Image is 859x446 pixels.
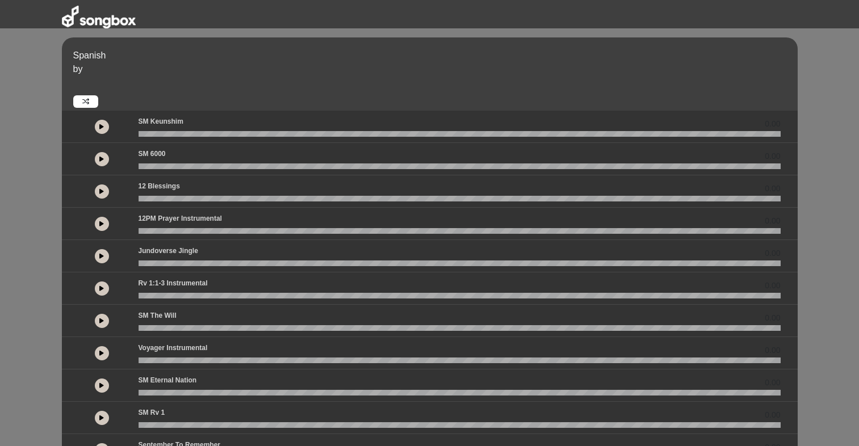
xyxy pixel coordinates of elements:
[73,64,83,74] span: by
[765,312,780,324] span: 0.00
[139,407,165,418] p: SM Rv 1
[139,343,208,353] p: Voyager Instrumental
[765,247,780,259] span: 0.00
[139,278,208,288] p: Rv 1:1-3 Instrumental
[765,150,780,162] span: 0.00
[765,183,780,195] span: 0.00
[139,116,183,127] p: SM Keunshim
[765,280,780,292] span: 0.00
[139,310,177,321] p: SM The Will
[62,6,136,28] img: songbox-logo-white.png
[139,149,166,159] p: SM 6000
[765,118,780,130] span: 0.00
[139,246,198,256] p: Jundoverse Jingle
[139,213,222,224] p: 12PM Prayer Instrumental
[765,215,780,227] span: 0.00
[765,409,780,421] span: 0.00
[73,49,795,62] p: Spanish
[765,377,780,389] span: 0.00
[765,344,780,356] span: 0.00
[139,181,180,191] p: 12 Blessings
[139,375,197,385] p: SM Eternal Nation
